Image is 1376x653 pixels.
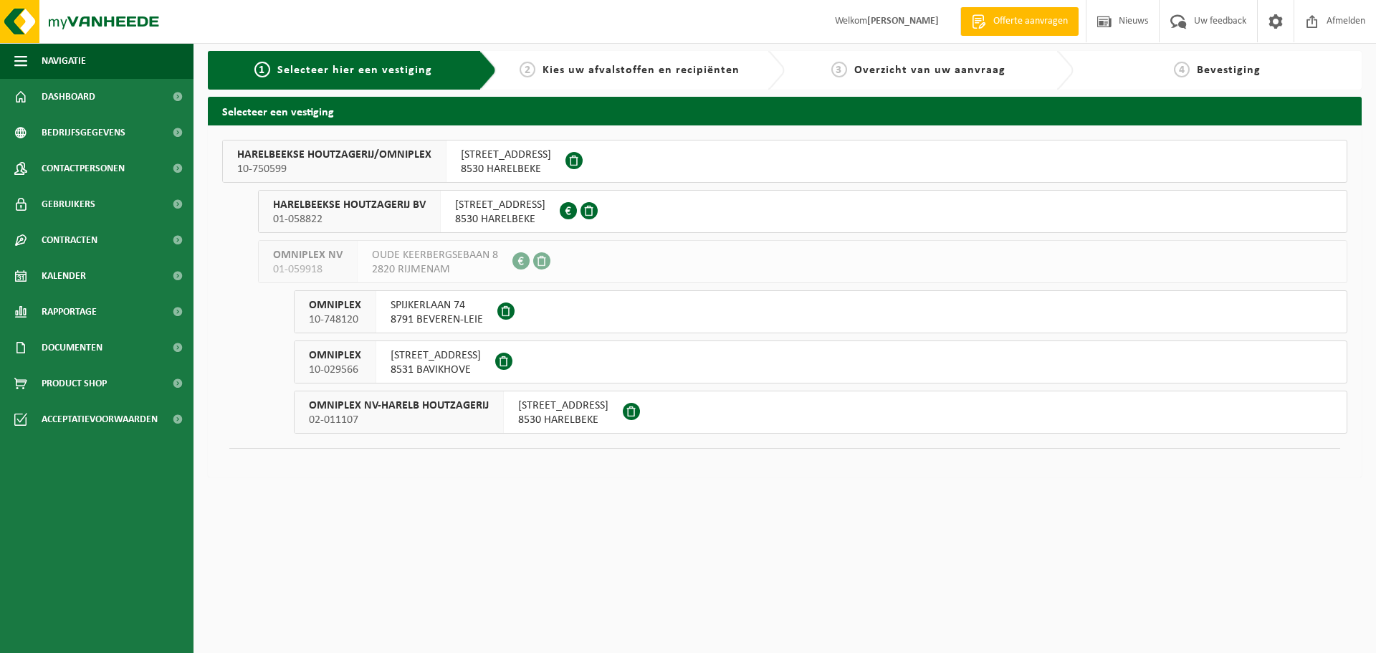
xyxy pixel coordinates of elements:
[42,258,86,294] span: Kalender
[391,363,481,377] span: 8531 BAVIKHOVE
[960,7,1079,36] a: Offerte aanvragen
[309,399,489,413] span: OMNIPLEX NV-HARELB HOUTZAGERIJ
[391,298,483,313] span: SPIJKERLAAN 74
[990,14,1071,29] span: Offerte aanvragen
[294,290,1347,333] button: OMNIPLEX 10-748120 SPIJKERLAAN 748791 BEVEREN-LEIE
[309,348,361,363] span: OMNIPLEX
[254,62,270,77] span: 1
[391,313,483,327] span: 8791 BEVEREN-LEIE
[854,65,1005,76] span: Overzicht van uw aanvraag
[42,401,158,437] span: Acceptatievoorwaarden
[455,198,545,212] span: [STREET_ADDRESS]
[1174,62,1190,77] span: 4
[42,43,86,79] span: Navigatie
[1197,65,1261,76] span: Bevestiging
[42,294,97,330] span: Rapportage
[309,413,489,427] span: 02-011107
[42,222,97,258] span: Contracten
[42,115,125,151] span: Bedrijfsgegevens
[277,65,432,76] span: Selecteer hier een vestiging
[518,399,608,413] span: [STREET_ADDRESS]
[208,97,1362,125] h2: Selecteer een vestiging
[42,330,102,366] span: Documenten
[294,391,1347,434] button: OMNIPLEX NV-HARELB HOUTZAGERIJ 02-011107 [STREET_ADDRESS]8530 HARELBEKE
[273,198,426,212] span: HARELBEEKSE HOUTZAGERIJ BV
[391,348,481,363] span: [STREET_ADDRESS]
[455,212,545,227] span: 8530 HARELBEKE
[42,151,125,186] span: Contactpersonen
[867,16,939,27] strong: [PERSON_NAME]
[258,190,1347,233] button: HARELBEEKSE HOUTZAGERIJ BV 01-058822 [STREET_ADDRESS]8530 HARELBEKE
[222,140,1347,183] button: HARELBEEKSE HOUTZAGERIJ/OMNIPLEX 10-750599 [STREET_ADDRESS]8530 HARELBEKE
[237,162,431,176] span: 10-750599
[831,62,847,77] span: 3
[518,413,608,427] span: 8530 HARELBEKE
[273,212,426,227] span: 01-058822
[273,248,343,262] span: OMNIPLEX NV
[543,65,740,76] span: Kies uw afvalstoffen en recipiënten
[461,148,551,162] span: [STREET_ADDRESS]
[461,162,551,176] span: 8530 HARELBEKE
[237,148,431,162] span: HARELBEEKSE HOUTZAGERIJ/OMNIPLEX
[42,79,95,115] span: Dashboard
[520,62,535,77] span: 2
[309,298,361,313] span: OMNIPLEX
[372,262,498,277] span: 2820 RIJMENAM
[294,340,1347,383] button: OMNIPLEX 10-029566 [STREET_ADDRESS]8531 BAVIKHOVE
[309,313,361,327] span: 10-748120
[309,363,361,377] span: 10-029566
[42,366,107,401] span: Product Shop
[372,248,498,262] span: OUDE KEERBERGSEBAAN 8
[273,262,343,277] span: 01-059918
[42,186,95,222] span: Gebruikers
